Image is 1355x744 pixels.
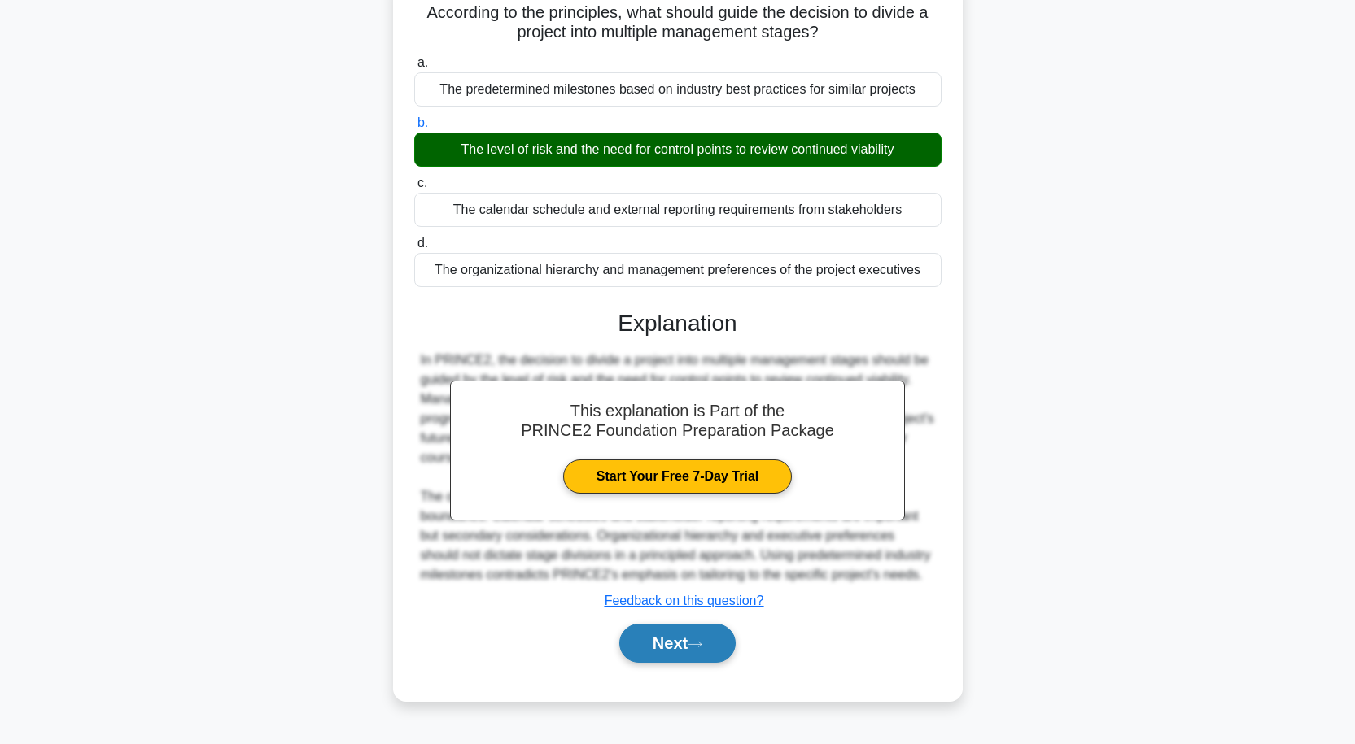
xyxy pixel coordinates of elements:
h5: According to the principles, what should guide the decision to divide a project into multiple man... [413,2,943,43]
div: The organizational hierarchy and management preferences of the project executives [414,253,942,287]
span: c. [417,176,427,189]
a: Start Your Free 7-Day Trial [563,459,792,494]
button: Next [619,624,736,663]
span: a. [417,55,428,69]
div: In PRINCE2, the decision to divide a project into multiple management stages should be guided by ... [421,350,935,585]
div: The level of risk and the need for control points to review continued viability [414,133,942,167]
div: The calendar schedule and external reporting requirements from stakeholders [414,193,942,227]
a: Feedback on this question? [605,594,764,607]
span: b. [417,115,428,129]
h3: Explanation [424,310,932,337]
div: The predetermined milestones based on industry best practices for similar projects [414,72,942,107]
span: d. [417,236,428,250]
